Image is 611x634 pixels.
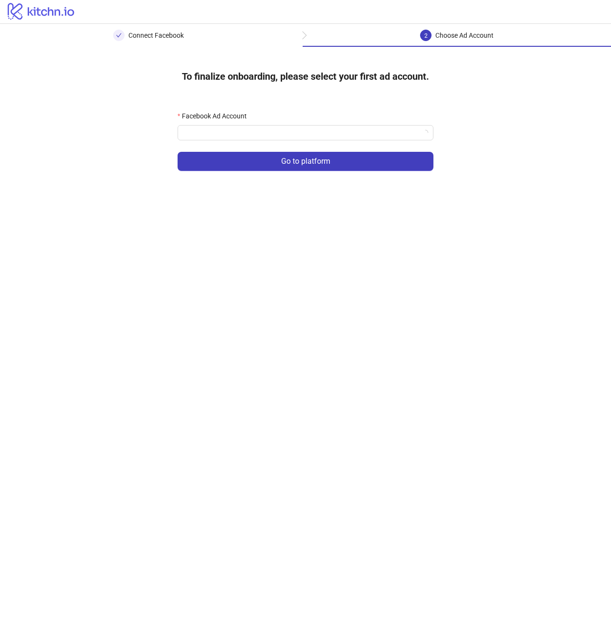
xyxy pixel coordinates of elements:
[281,157,330,166] span: Go to platform
[116,32,122,38] span: check
[167,62,444,91] h4: To finalize onboarding, please select your first ad account.
[128,30,184,41] div: Connect Facebook
[178,111,253,121] label: Facebook Ad Account
[178,152,433,171] button: Go to platform
[424,32,428,39] span: 2
[183,126,419,140] input: Facebook Ad Account
[422,130,428,136] span: loading
[435,30,494,41] div: Choose Ad Account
